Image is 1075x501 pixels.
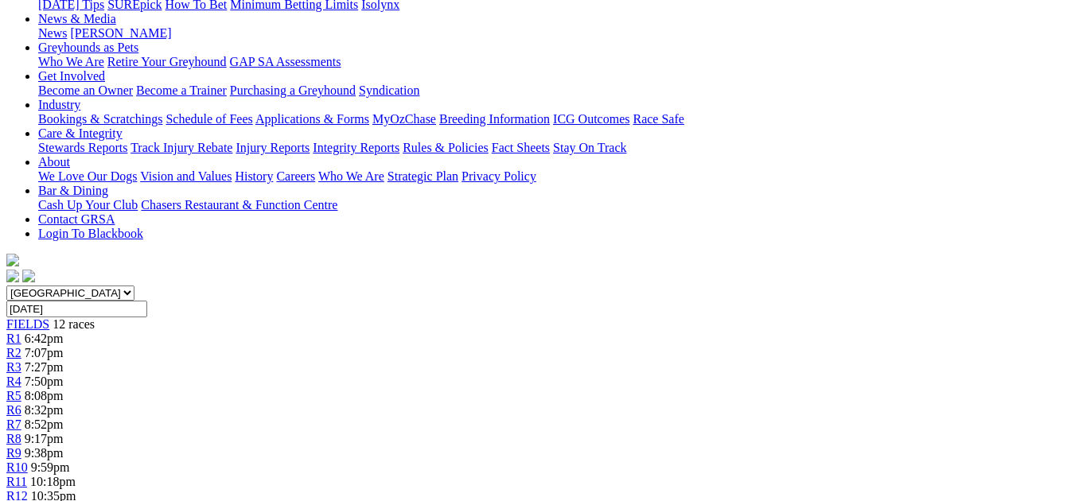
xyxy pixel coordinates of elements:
[107,55,227,68] a: Retire Your Greyhound
[6,301,147,317] input: Select date
[492,141,550,154] a: Fact Sheets
[38,169,137,183] a: We Love Our Dogs
[359,83,419,97] a: Syndication
[38,141,1069,155] div: Care & Integrity
[6,254,19,266] img: logo-grsa-white.png
[25,432,64,445] span: 9:17pm
[372,112,436,126] a: MyOzChase
[141,198,337,212] a: Chasers Restaurant & Function Centre
[38,69,105,83] a: Get Involved
[25,389,64,402] span: 8:08pm
[38,55,104,68] a: Who We Are
[38,155,70,169] a: About
[22,270,35,282] img: twitter.svg
[136,83,227,97] a: Become a Trainer
[6,389,21,402] a: R5
[25,446,64,460] span: 9:38pm
[30,475,76,488] span: 10:18pm
[6,375,21,388] a: R4
[6,360,21,374] a: R3
[276,169,315,183] a: Careers
[38,141,127,154] a: Stewards Reports
[403,141,489,154] a: Rules & Policies
[38,198,1069,212] div: Bar & Dining
[38,227,143,240] a: Login To Blackbook
[38,83,1069,98] div: Get Involved
[38,12,116,25] a: News & Media
[166,112,252,126] a: Schedule of Fees
[633,112,684,126] a: Race Safe
[462,169,536,183] a: Privacy Policy
[6,417,21,431] a: R7
[236,141,310,154] a: Injury Reports
[230,83,356,97] a: Purchasing a Greyhound
[38,112,1069,126] div: Industry
[38,26,1069,41] div: News & Media
[6,332,21,345] a: R1
[6,432,21,445] a: R8
[553,112,629,126] a: ICG Outcomes
[553,141,626,154] a: Stay On Track
[255,112,369,126] a: Applications & Forms
[38,126,123,140] a: Care & Integrity
[38,212,115,226] a: Contact GRSA
[6,446,21,460] a: R9
[439,112,550,126] a: Breeding Information
[388,169,458,183] a: Strategic Plan
[38,184,108,197] a: Bar & Dining
[38,41,138,54] a: Greyhounds as Pets
[38,169,1069,184] div: About
[6,346,21,359] a: R2
[25,403,64,417] span: 8:32pm
[6,317,49,331] a: FIELDS
[38,198,138,212] a: Cash Up Your Club
[6,460,28,474] a: R10
[230,55,341,68] a: GAP SA Assessments
[31,460,70,474] span: 9:59pm
[6,270,19,282] img: facebook.svg
[318,169,384,183] a: Who We Are
[140,169,232,183] a: Vision and Values
[38,112,162,126] a: Bookings & Scratchings
[25,360,64,374] span: 7:27pm
[6,403,21,417] a: R6
[130,141,232,154] a: Track Injury Rebate
[70,26,171,40] a: [PERSON_NAME]
[38,55,1069,69] div: Greyhounds as Pets
[235,169,273,183] a: History
[38,98,80,111] a: Industry
[25,417,64,431] span: 8:52pm
[53,317,95,331] span: 12 races
[25,346,64,359] span: 7:07pm
[38,26,67,40] a: News
[313,141,399,154] a: Integrity Reports
[25,332,64,345] span: 6:42pm
[38,83,133,97] a: Become an Owner
[6,475,27,488] a: R11
[25,375,64,388] span: 7:50pm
